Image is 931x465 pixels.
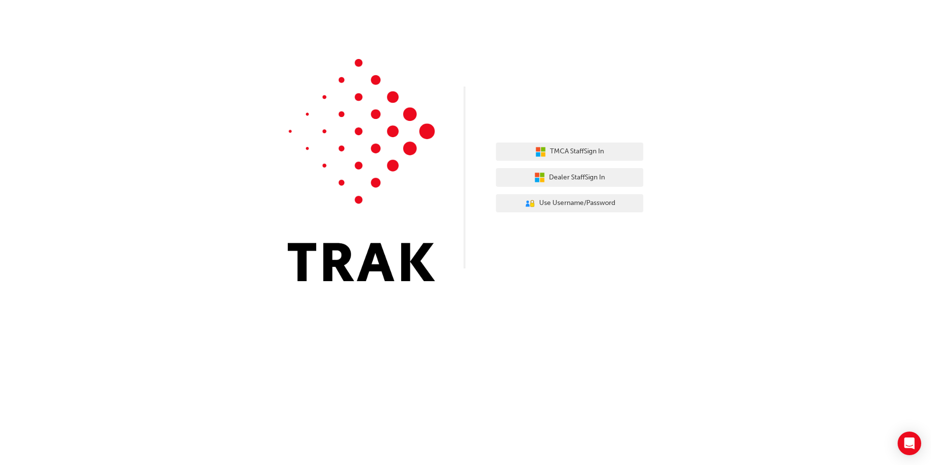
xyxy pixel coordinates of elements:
img: Trak [288,59,435,281]
button: TMCA StaffSign In [496,143,643,161]
button: Use Username/Password [496,194,643,213]
div: Open Intercom Messenger [898,432,921,455]
span: Dealer Staff Sign In [549,172,605,183]
span: Use Username/Password [539,198,615,209]
span: TMCA Staff Sign In [550,146,604,157]
button: Dealer StaffSign In [496,168,643,187]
